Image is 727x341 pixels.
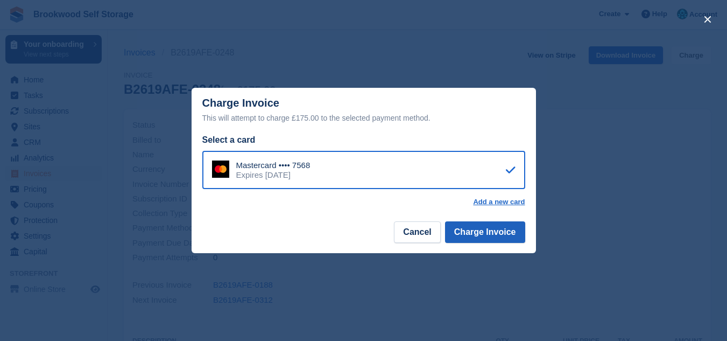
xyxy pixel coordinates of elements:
[202,97,525,124] div: Charge Invoice
[236,170,310,180] div: Expires [DATE]
[212,161,229,178] img: Mastercard Logo
[236,161,310,170] div: Mastercard •••• 7568
[394,221,440,243] button: Cancel
[473,198,525,206] a: Add a new card
[202,112,525,124] div: This will attempt to charge £175.00 to the selected payment method.
[699,11,716,28] button: close
[202,134,525,147] div: Select a card
[445,221,525,243] button: Charge Invoice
